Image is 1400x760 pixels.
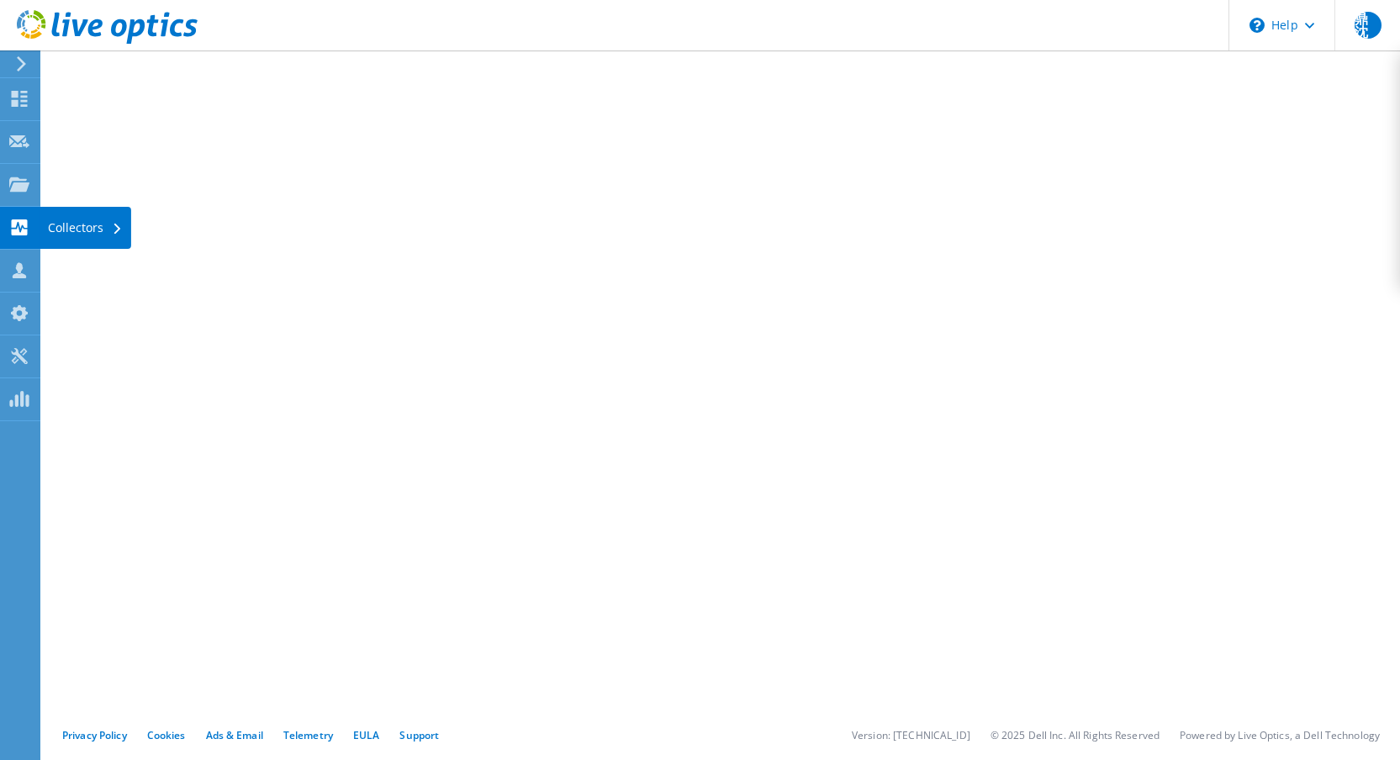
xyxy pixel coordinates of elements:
svg: \n [1249,18,1265,33]
li: Powered by Live Optics, a Dell Technology [1180,728,1380,742]
span: 鼎沈 [1355,12,1382,39]
a: EULA [353,728,379,742]
a: Privacy Policy [62,728,127,742]
li: © 2025 Dell Inc. All Rights Reserved [991,728,1160,742]
div: Collectors [40,207,131,249]
a: Cookies [147,728,186,742]
li: Version: [TECHNICAL_ID] [852,728,970,742]
a: Support [399,728,439,742]
a: Ads & Email [206,728,263,742]
a: Telemetry [283,728,333,742]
